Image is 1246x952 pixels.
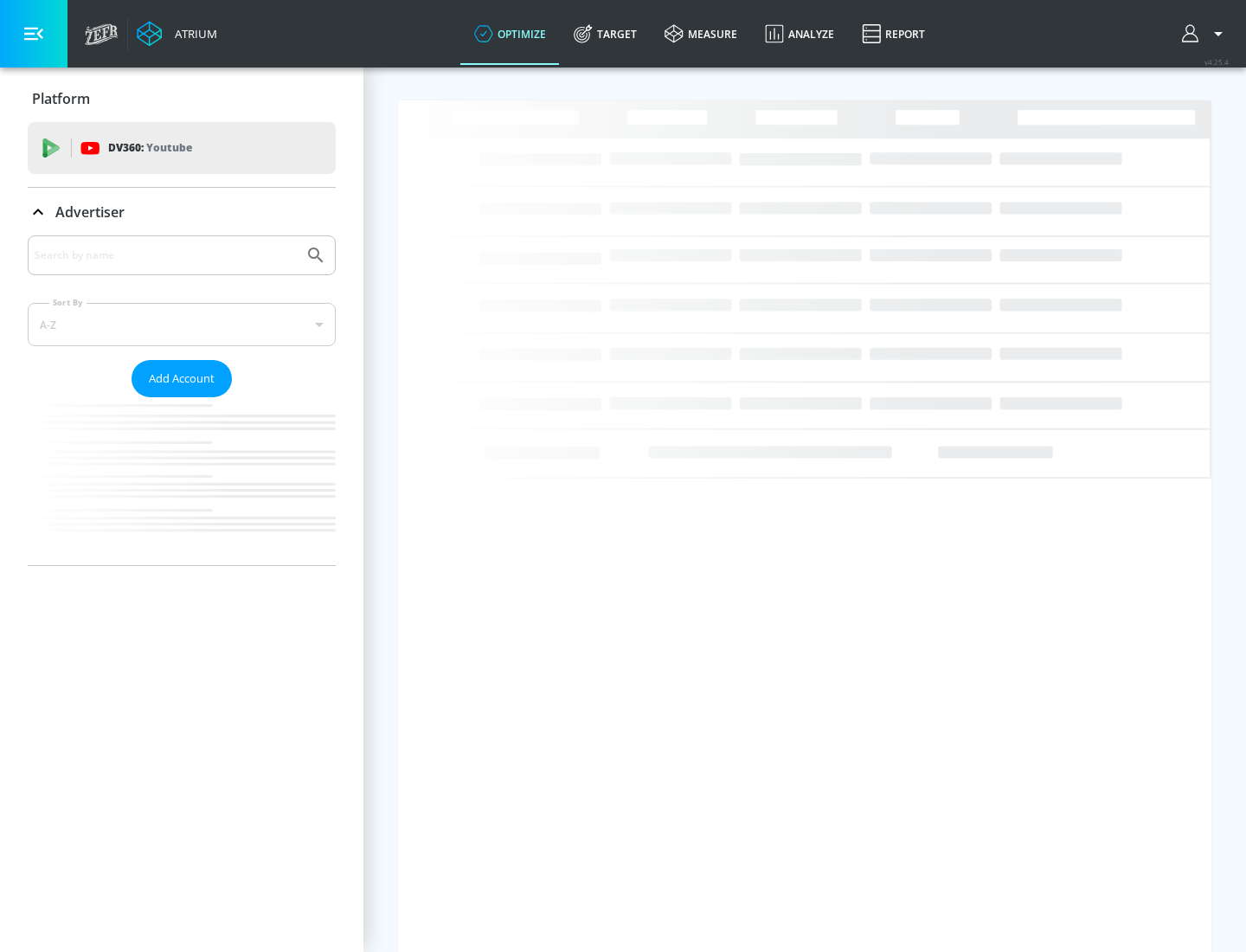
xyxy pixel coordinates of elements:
[35,244,297,267] input: Search by name
[28,188,336,236] div: Advertiser
[1204,57,1229,67] span: v 4.25.4
[28,74,336,123] div: Platform
[651,3,751,65] a: measure
[55,203,125,222] p: Advertiser
[137,21,217,47] a: Atrium
[28,397,336,565] nav: list of Advertiser
[168,26,217,42] div: Atrium
[751,3,848,65] a: Analyze
[28,303,336,346] div: A-Z
[49,297,87,308] label: Sort By
[28,235,336,565] div: Advertiser
[108,138,192,158] p: DV360:
[146,138,192,157] p: Youtube
[28,122,336,174] div: DV360: Youtube
[132,360,232,397] button: Add Account
[149,369,215,389] span: Add Account
[460,3,560,65] a: optimize
[560,3,651,65] a: Target
[848,3,939,65] a: Report
[32,89,90,108] p: Platform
